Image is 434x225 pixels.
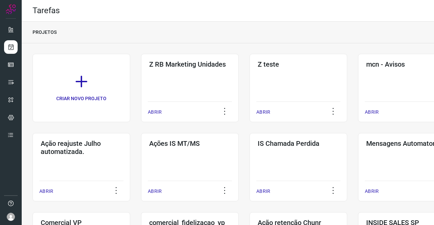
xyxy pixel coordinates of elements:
h3: IS Chamada Perdida [258,139,339,148]
p: ABRIR [256,188,270,195]
p: ABRIR [39,188,53,195]
p: ABRIR [256,109,270,116]
h3: Z RB Marketing Unidades [149,60,231,68]
h3: Ação reajuste Julho automatizada. [41,139,122,156]
p: ABRIR [148,188,162,195]
img: avatar-user-boy.jpg [7,213,15,221]
p: ABRIR [148,109,162,116]
h3: Ações IS MT/MS [149,139,231,148]
img: Logo [6,4,16,14]
p: CRIAR NOVO PROJETO [56,95,106,102]
h3: Z teste [258,60,339,68]
h2: Tarefas [33,6,60,16]
p: ABRIR [365,109,379,116]
p: PROJETOS [33,29,57,36]
p: ABRIR [365,188,379,195]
